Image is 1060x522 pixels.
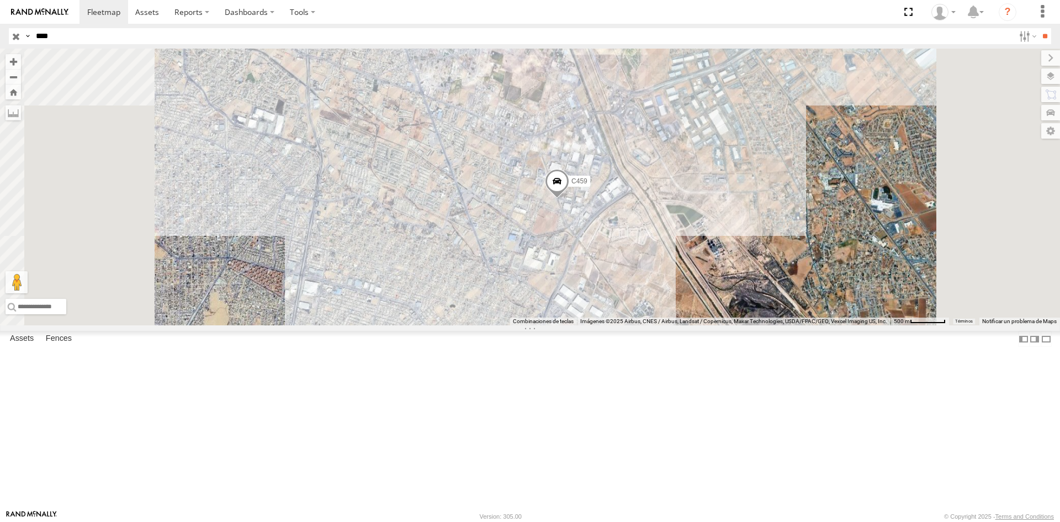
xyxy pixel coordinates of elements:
[11,8,68,16] img: rand-logo.svg
[6,54,21,69] button: Zoom in
[580,318,887,324] span: Imágenes ©2025 Airbus, CNES / Airbus, Landsat / Copernicus, Maxar Technologies, USDA/FPAC/GEO, Ve...
[1015,28,1038,44] label: Search Filter Options
[480,513,522,520] div: Version: 305.00
[982,318,1057,324] a: Notificar un problema de Maps
[23,28,32,44] label: Search Query
[6,511,57,522] a: Visit our Website
[928,4,960,20] div: Irving Rodriguez
[1029,331,1040,347] label: Dock Summary Table to the Right
[995,513,1054,520] a: Terms and Conditions
[999,3,1016,21] i: ?
[955,319,973,324] a: Términos
[1041,331,1052,347] label: Hide Summary Table
[891,318,949,325] button: Escala del mapa: 500 m por 61 píxeles
[40,331,77,347] label: Fences
[513,318,574,325] button: Combinaciones de teclas
[944,513,1054,520] div: © Copyright 2025 -
[4,331,39,347] label: Assets
[6,271,28,293] button: Arrastra al hombrecito al mapa para abrir Street View
[6,105,21,120] label: Measure
[1041,123,1060,139] label: Map Settings
[6,85,21,99] button: Zoom Home
[1018,331,1029,347] label: Dock Summary Table to the Left
[6,69,21,85] button: Zoom out
[894,318,910,324] span: 500 m
[571,177,587,185] span: C459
